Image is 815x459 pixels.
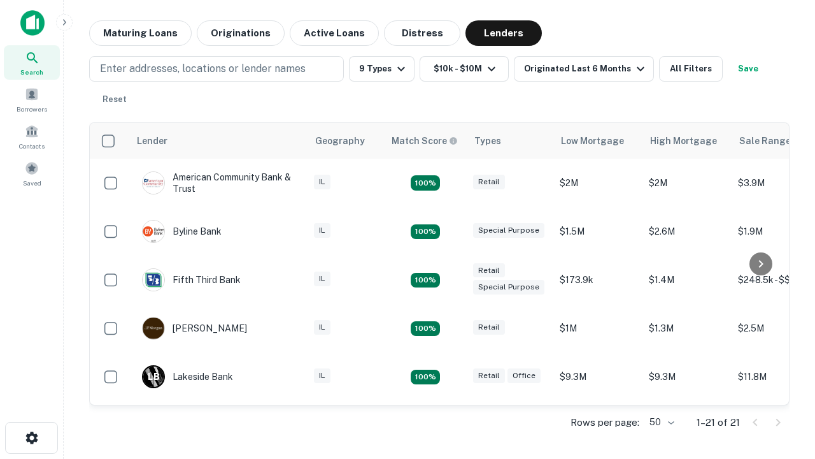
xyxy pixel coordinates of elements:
a: Search [4,45,60,80]
p: L B [148,370,159,384]
td: $5.4M [642,401,732,449]
div: IL [314,320,330,335]
img: picture [143,172,164,194]
th: Low Mortgage [553,123,642,159]
div: IL [314,368,330,383]
img: capitalize-icon.png [20,10,45,36]
th: Types [467,123,553,159]
div: Retail [473,263,505,278]
button: Originations [197,20,285,46]
th: Lender [129,123,308,159]
div: Matching Properties: 3, hasApolloMatch: undefined [411,224,440,240]
div: Special Purpose [473,280,544,295]
img: picture [143,317,164,339]
div: Retail [473,368,505,383]
button: All Filters [659,56,723,82]
button: Save your search to get updates of matches that match your search criteria. [728,56,769,82]
div: Sale Range [739,133,791,149]
td: $1M [553,304,642,353]
div: Types [474,133,501,149]
a: Contacts [4,119,60,154]
button: Maturing Loans [89,20,192,46]
div: [PERSON_NAME] [142,317,247,340]
td: $1.4M [642,256,732,304]
td: $9.3M [553,353,642,401]
td: $1.3M [642,304,732,353]
th: Geography [308,123,384,159]
div: Byline Bank [142,220,222,243]
button: 9 Types [349,56,415,82]
div: Matching Properties: 2, hasApolloMatch: undefined [411,273,440,288]
button: Reset [94,87,135,112]
div: Lakeside Bank [142,365,233,388]
div: Retail [473,175,505,189]
button: Enter addresses, locations or lender names [89,56,344,82]
p: Rows per page: [570,415,639,430]
div: Low Mortgage [561,133,624,149]
a: Saved [4,156,60,191]
div: IL [314,175,330,189]
img: picture [143,221,164,242]
div: Matching Properties: 2, hasApolloMatch: undefined [411,321,440,337]
iframe: Chat Widget [751,316,815,377]
button: Active Loans [290,20,379,46]
button: $10k - $10M [420,56,509,82]
td: $2M [642,159,732,207]
th: Capitalize uses an advanced AI algorithm to match your search with the best lender. The match sco... [384,123,467,159]
div: Matching Properties: 2, hasApolloMatch: undefined [411,175,440,191]
div: IL [314,272,330,286]
button: Lenders [465,20,542,46]
td: $9.3M [642,353,732,401]
p: Enter addresses, locations or lender names [100,61,306,76]
td: $1.5M [553,401,642,449]
div: Office [507,368,541,383]
div: IL [314,223,330,238]
div: Special Purpose [473,223,544,238]
h6: Match Score [392,134,455,148]
div: Geography [315,133,365,149]
td: $2M [553,159,642,207]
div: Capitalize uses an advanced AI algorithm to match your search with the best lender. The match sco... [392,134,458,148]
th: High Mortgage [642,123,732,159]
span: Contacts [19,141,45,151]
span: Search [20,67,43,77]
div: American Community Bank & Trust [142,171,295,194]
span: Saved [23,178,41,188]
td: $173.9k [553,256,642,304]
span: Borrowers [17,104,47,114]
div: 50 [644,413,676,432]
td: $1.5M [553,207,642,256]
div: High Mortgage [650,133,717,149]
button: Distress [384,20,460,46]
div: Originated Last 6 Months [524,61,648,76]
div: Fifth Third Bank [142,268,241,291]
div: Matching Properties: 3, hasApolloMatch: undefined [411,370,440,385]
img: picture [143,269,164,291]
td: $2.6M [642,207,732,256]
a: Borrowers [4,82,60,117]
p: 1–21 of 21 [697,415,740,430]
button: Originated Last 6 Months [514,56,654,82]
div: Lender [137,133,167,149]
div: Retail [473,320,505,335]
